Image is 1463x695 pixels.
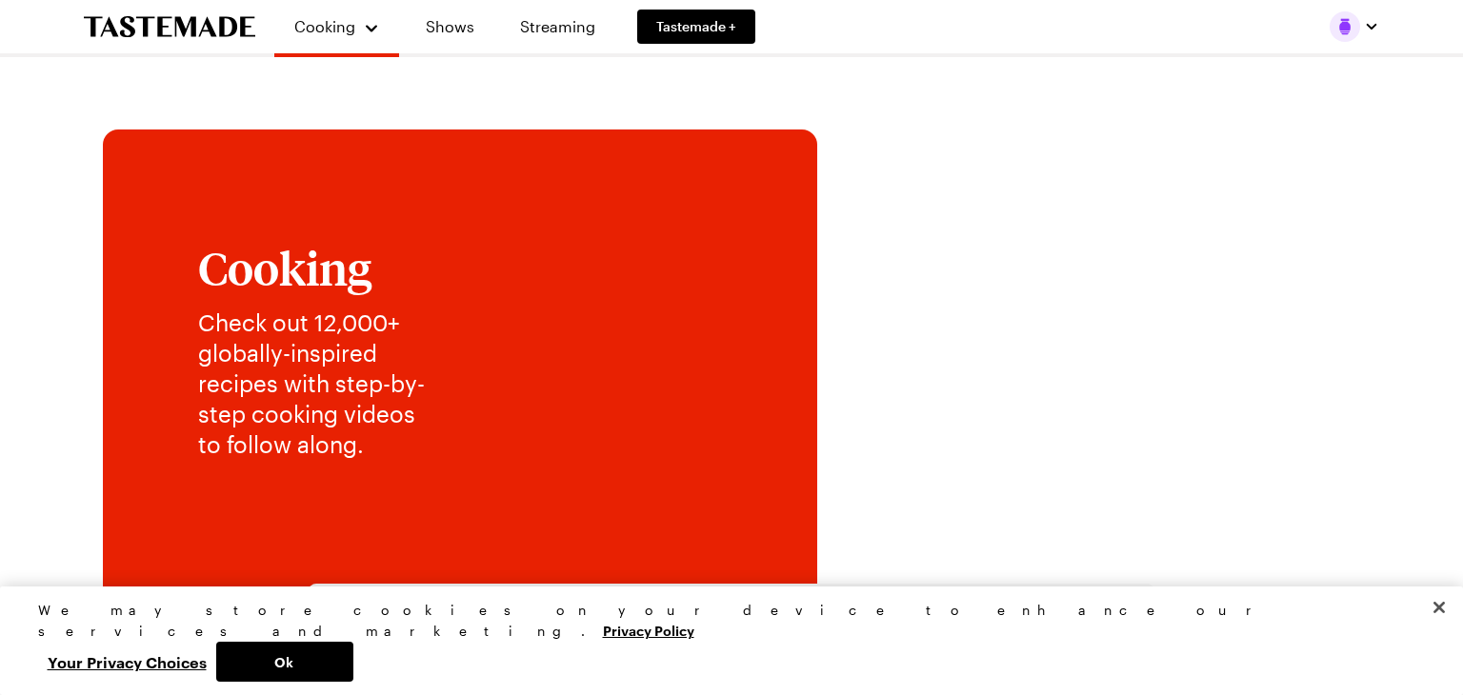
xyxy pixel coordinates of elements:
[1330,11,1360,42] img: Profile picture
[84,16,255,38] a: To Tastemade Home Page
[198,308,441,460] p: Check out 12,000+ globally-inspired recipes with step-by-step cooking videos to follow along.
[637,10,755,44] a: Tastemade +
[216,642,353,682] button: Ok
[198,243,441,292] h1: Cooking
[38,642,216,682] button: Your Privacy Choices
[603,621,694,639] a: More information about your privacy, opens in a new tab
[479,114,1341,534] img: Explore recipes
[38,600,1410,682] div: Privacy
[293,8,380,46] button: Cooking
[1330,11,1379,42] button: Profile picture
[1418,586,1460,628] button: Close
[656,17,736,36] span: Tastemade +
[294,17,355,35] span: Cooking
[38,600,1410,642] div: We may store cookies on your device to enhance our services and marketing.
